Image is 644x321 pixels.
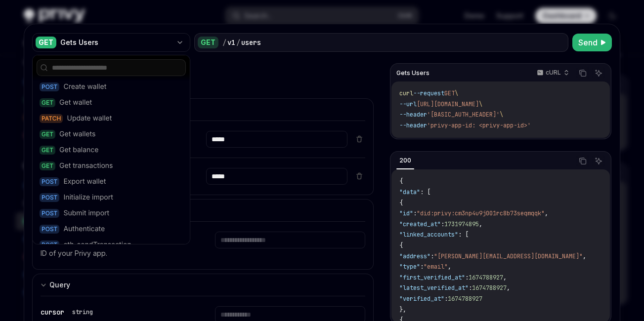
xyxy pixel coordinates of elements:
span: "first_verified_at" [399,274,465,281]
a: POSTeth_sendTransaction [37,237,186,253]
div: Query [49,279,70,291]
span: \ [479,100,482,108]
button: expand input section [32,98,374,120]
div: Get wallet [59,98,92,108]
span: "[PERSON_NAME][EMAIL_ADDRESS][DOMAIN_NAME]" [434,252,583,260]
span: : [ [420,188,430,196]
span: 1674788927 [472,284,507,292]
span: Send [578,37,598,48]
span: { [399,177,403,185]
div: Gets Users [60,38,172,47]
a: POSTCreate wallet [37,79,186,95]
span: : [465,274,469,281]
div: Get wallets [59,129,95,139]
span: : [ [458,231,469,239]
button: Ask AI [592,155,605,167]
p: ID of your Privy app. [41,247,191,259]
span: : [441,220,444,228]
div: Update wallet [67,114,112,123]
div: Initialize import [63,193,113,202]
a: POSTSubmit import [37,205,186,221]
div: Export wallet [63,177,106,187]
span: : [420,263,424,271]
div: GET [198,37,218,48]
span: , [448,263,451,271]
span: "email" [424,263,448,271]
div: POST [40,177,59,186]
span: GET [444,89,455,97]
a: GETGet balance [37,142,186,158]
span: --url [399,100,417,108]
span: 'privy-app-id: <privy-app-id>' [427,121,531,129]
div: Get transactions [59,161,113,171]
div: eth_sendTransaction [63,240,131,250]
button: Copy the contents from the code block [576,155,589,167]
span: curl [399,89,413,97]
div: Create wallet [63,82,106,92]
div: Get balance [59,145,98,155]
a: POSTExport wallet [37,174,186,190]
div: GET [40,98,55,107]
div: POST [40,82,59,91]
a: GETGet wallets [37,126,186,142]
span: --header [399,121,427,129]
span: [URL][DOMAIN_NAME] [417,100,479,108]
a: GETGet wallet [37,95,186,111]
div: cursor [41,306,97,318]
button: expand input section [32,274,374,296]
span: \ [500,111,503,119]
div: Gets Users [32,63,374,75]
div: POST [40,241,59,249]
p: cURL [546,69,561,77]
button: Ask AI [592,67,605,80]
a: PATCHUpdate wallet [37,111,186,126]
div: v1 [227,38,235,47]
div: GET [40,146,55,155]
span: "linked_accounts" [399,231,458,239]
span: "id" [399,209,413,217]
span: , [583,252,586,260]
div: Authenticate [63,224,105,234]
div: / [236,38,240,47]
span: Gets Users [396,69,429,77]
span: "type" [399,263,420,271]
div: POST [40,209,59,218]
div: users [241,38,261,47]
span: "address" [399,252,430,260]
span: , [507,284,510,292]
div: GET [36,37,56,48]
span: { [399,199,403,207]
span: : [469,284,472,292]
div: / [222,38,226,47]
span: 1674788927 [469,274,503,281]
span: : [444,295,448,303]
span: "verified_at" [399,295,444,303]
button: Copy the contents from the code block [576,67,589,80]
a: POSTAuthenticate [37,221,186,237]
span: : [430,252,434,260]
span: --request [413,89,444,97]
span: \ [455,89,458,97]
span: : [413,209,417,217]
div: POST [40,193,59,202]
button: expand input section [32,199,374,221]
span: "created_at" [399,220,441,228]
span: "did:privy:cm3np4u9j001rc8b73seqmqqk" [417,209,545,217]
span: , [545,209,548,217]
span: 1731974895 [444,220,479,228]
div: Submit import [63,208,109,218]
a: POSTInitialize import [37,190,186,205]
span: "data" [399,188,420,196]
div: PATCH [40,114,63,123]
button: cURL [531,65,573,81]
span: cursor [41,308,64,317]
div: GET [40,130,55,139]
div: 200 [396,155,414,166]
button: GETGets Users [32,32,190,53]
span: , [503,274,507,281]
span: { [399,241,403,249]
span: '[BASIC_AUTH_HEADER]' [427,111,500,119]
a: GETGet transactions [37,158,186,174]
span: --header [399,111,427,119]
div: POST [40,225,59,234]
